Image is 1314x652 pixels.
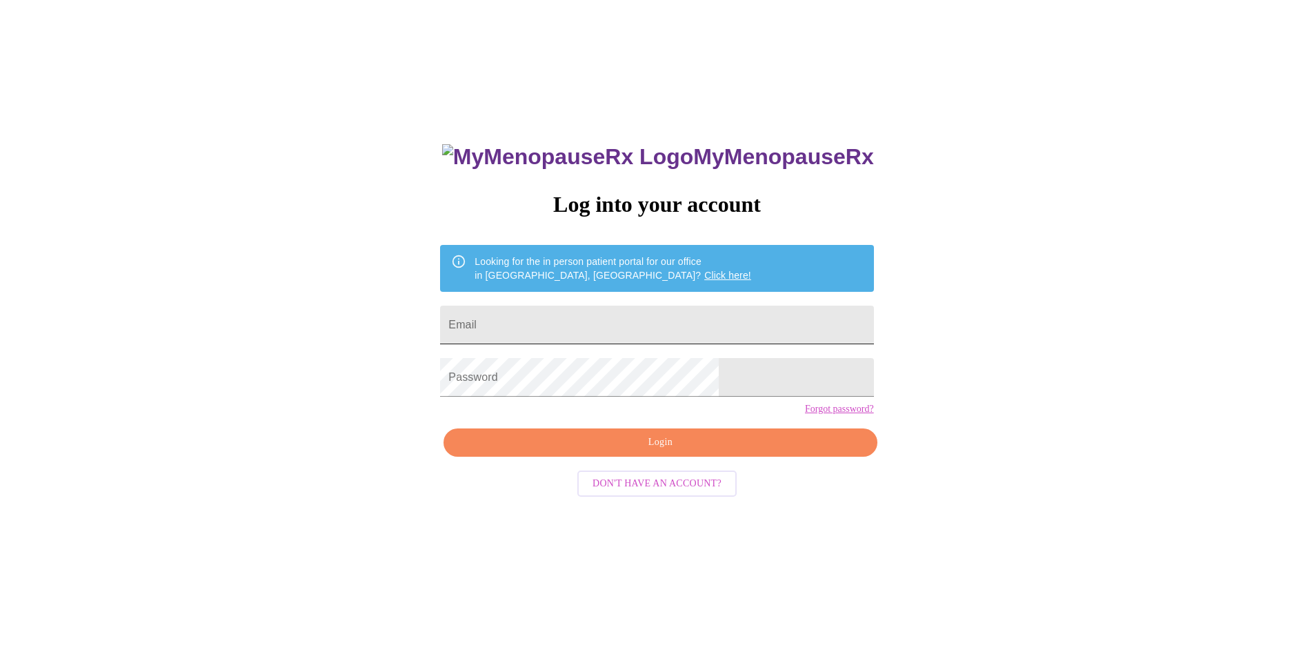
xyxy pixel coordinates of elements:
button: Don't have an account? [577,471,737,497]
button: Login [444,428,877,457]
span: Login [459,434,861,451]
a: Forgot password? [805,404,874,415]
span: Don't have an account? [593,475,721,493]
a: Click here! [704,270,751,281]
h3: MyMenopauseRx [442,144,874,170]
img: MyMenopauseRx Logo [442,144,693,170]
h3: Log into your account [440,192,873,217]
a: Don't have an account? [574,476,740,488]
div: Looking for the in person patient portal for our office in [GEOGRAPHIC_DATA], [GEOGRAPHIC_DATA]? [475,249,751,288]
